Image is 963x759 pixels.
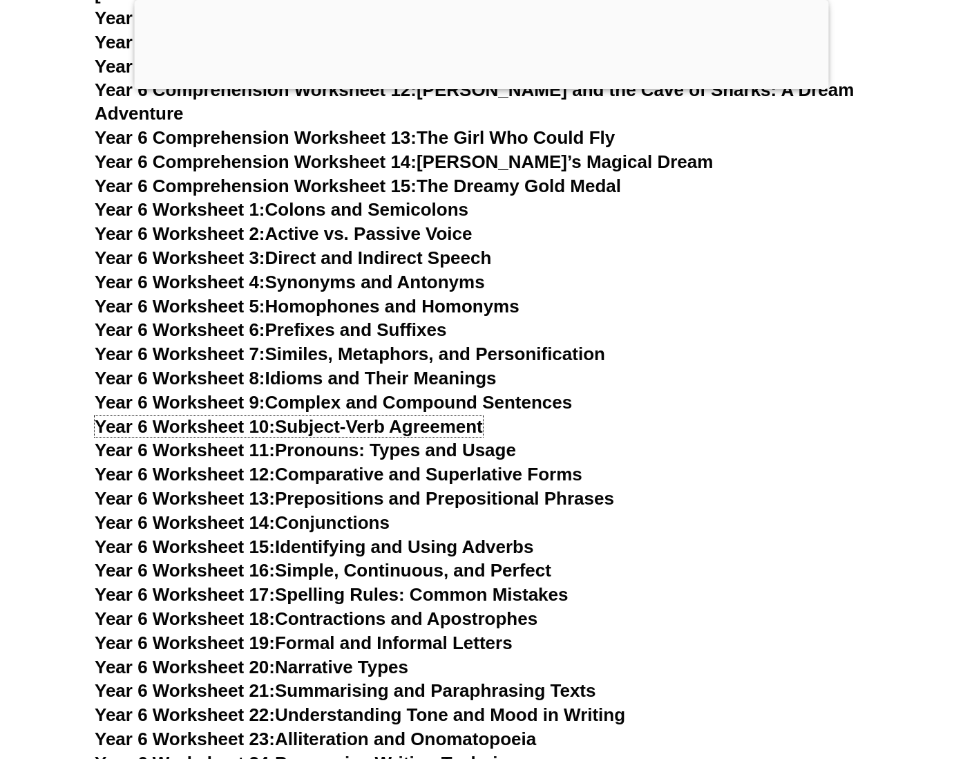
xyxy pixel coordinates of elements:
span: Year 6 Worksheet 6: [95,319,265,340]
a: Year 6 Comprehension Worksheet 12:[PERSON_NAME] and the Cave of Sharks: A Dream Adventure [95,79,854,124]
a: Year 6 Worksheet 1:Colons and Semicolons [95,199,468,220]
a: Year 6 Worksheet 3:Direct and Indirect Speech [95,247,491,268]
a: Year 6 Worksheet 14:Conjunctions [95,512,390,533]
span: Year 6 Worksheet 3: [95,247,265,268]
a: Year 6 Worksheet 13:Prepositions and Prepositional Phrases [95,488,614,509]
span: Year 6 Worksheet 15: [95,536,275,557]
span: Year 6 Worksheet 17: [95,584,275,605]
span: Year 6 Worksheet 13: [95,488,275,509]
span: Year 6 Worksheet 10: [95,416,275,437]
span: Year 6 Comprehension Worksheet 11: [95,56,417,77]
span: Year 6 Worksheet 21: [95,680,275,701]
span: Year 6 Worksheet 2: [95,223,265,244]
span: Year 6 Worksheet 23: [95,729,275,749]
a: Year 6 Worksheet 15:Identifying and Using Adverbs [95,536,533,557]
span: Year 6 Worksheet 18: [95,608,275,629]
span: Year 6 Worksheet 8: [95,368,265,388]
a: Year 6 Comprehension Worksheet 15:The Dreamy Gold Medal [95,176,621,196]
span: Year 6 Worksheet 1: [95,199,265,220]
span: Year 6 Comprehension Worksheet 12: [95,79,417,100]
span: Year 6 Worksheet 22: [95,704,275,725]
a: Year 6 Worksheet 10:Subject-Verb Agreement [95,416,483,437]
a: Year 6 Worksheet 6:Prefixes and Suffixes [95,319,446,340]
a: Year 6 Comprehension Worksheet 10:The Boy Who Became an Avenger [95,32,707,53]
a: Year 6 Worksheet 12:Comparative and Superlative Forms [95,464,582,485]
span: Year 6 Comprehension Worksheet 10: [95,32,417,53]
iframe: Chat Widget [726,603,963,759]
span: Year 6 Comprehension Worksheet 15: [95,176,417,196]
a: Year 6 Worksheet 11:Pronouns: Types and Usage [95,440,516,460]
a: Year 6 Comprehension Worksheet 9:The Amazing Dream of [PERSON_NAME] [95,8,756,28]
span: Year 6 Worksheet 16: [95,560,275,581]
span: Year 6 Worksheet 20: [95,657,275,677]
a: Year 6 Comprehension Worksheet 11:[PERSON_NAME]'s Dream Adventure [95,56,735,77]
span: Year 6 Worksheet 11: [95,440,275,460]
span: Year 6 Worksheet 12: [95,464,275,485]
a: Year 6 Worksheet 4:Synonyms and Antonyms [95,272,485,292]
span: Year 6 Comprehension Worksheet 13: [95,127,417,148]
a: Year 6 Worksheet 20:Narrative Types [95,657,408,677]
span: Year 6 Worksheet 5: [95,296,265,317]
span: Year 6 Comprehension Worksheet 9: [95,8,407,28]
a: Year 6 Worksheet 16:Simple, Continuous, and Perfect [95,560,551,581]
span: Year 6 Worksheet 19: [95,632,275,653]
span: Year 6 Comprehension Worksheet 14: [95,151,417,172]
span: Year 6 Worksheet 7: [95,344,265,364]
a: Year 6 Worksheet 22:Understanding Tone and Mood in Writing [95,704,625,725]
a: Year 6 Worksheet 2:Active vs. Passive Voice [95,223,472,244]
a: Year 6 Worksheet 17:Spelling Rules: Common Mistakes [95,584,568,605]
a: Year 6 Worksheet 9:Complex and Compound Sentences [95,392,572,413]
a: Year 6 Worksheet 21:Summarising and Paraphrasing Texts [95,680,595,701]
a: Year 6 Worksheet 5:Homophones and Homonyms [95,296,519,317]
a: Year 6 Comprehension Worksheet 13:The Girl Who Could Fly [95,127,615,148]
span: Year 6 Worksheet 9: [95,392,265,413]
span: Year 6 Worksheet 14: [95,512,275,533]
span: Year 6 Worksheet 4: [95,272,265,292]
a: Year 6 Worksheet 18:Contractions and Apostrophes [95,608,537,629]
a: Year 6 Worksheet 19:Formal and Informal Letters [95,632,513,653]
a: Year 6 Worksheet 7:Similes, Metaphors, and Personification [95,344,605,364]
a: Year 6 Worksheet 23:Alliteration and Onomatopoeia [95,729,536,749]
a: Year 6 Comprehension Worksheet 14:[PERSON_NAME]’s Magical Dream [95,151,713,172]
a: Year 6 Worksheet 8:Idioms and Their Meanings [95,368,496,388]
